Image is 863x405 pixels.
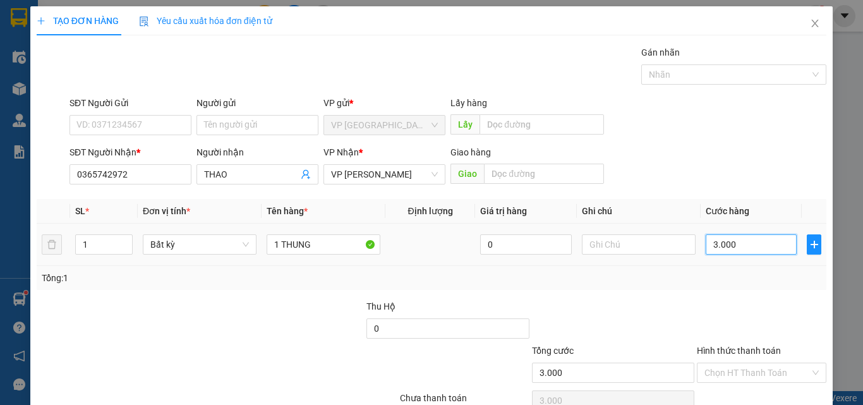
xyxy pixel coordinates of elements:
[267,206,308,216] span: Tên hàng
[331,116,438,135] span: VP Sài Gòn
[301,169,311,179] span: user-add
[480,114,604,135] input: Dọc đường
[196,145,318,159] div: Người nhận
[641,47,680,57] label: Gán nhãn
[37,16,119,26] span: TẠO ĐƠN HÀNG
[706,206,749,216] span: Cước hàng
[143,206,190,216] span: Đơn vị tính
[267,234,380,255] input: VD: Bàn, Ghế
[807,239,821,250] span: plus
[196,96,318,110] div: Người gửi
[331,165,438,184] span: VP Phan Thiết
[450,98,487,108] span: Lấy hàng
[42,234,62,255] button: delete
[807,234,821,255] button: plus
[582,234,696,255] input: Ghi Chú
[323,96,445,110] div: VP gửi
[366,301,395,311] span: Thu Hộ
[484,164,604,184] input: Dọc đường
[810,18,820,28] span: close
[480,234,571,255] input: 0
[69,145,191,159] div: SĐT Người Nhận
[450,164,484,184] span: Giao
[75,206,85,216] span: SL
[577,199,701,224] th: Ghi chú
[323,147,359,157] span: VP Nhận
[697,346,781,356] label: Hình thức thanh toán
[150,235,249,254] span: Bất kỳ
[37,16,45,25] span: plus
[139,16,149,27] img: icon
[69,96,191,110] div: SĐT Người Gửi
[450,147,491,157] span: Giao hàng
[407,206,452,216] span: Định lượng
[532,346,574,356] span: Tổng cước
[42,271,334,285] div: Tổng: 1
[797,6,833,42] button: Close
[139,16,272,26] span: Yêu cầu xuất hóa đơn điện tử
[480,206,527,216] span: Giá trị hàng
[450,114,480,135] span: Lấy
